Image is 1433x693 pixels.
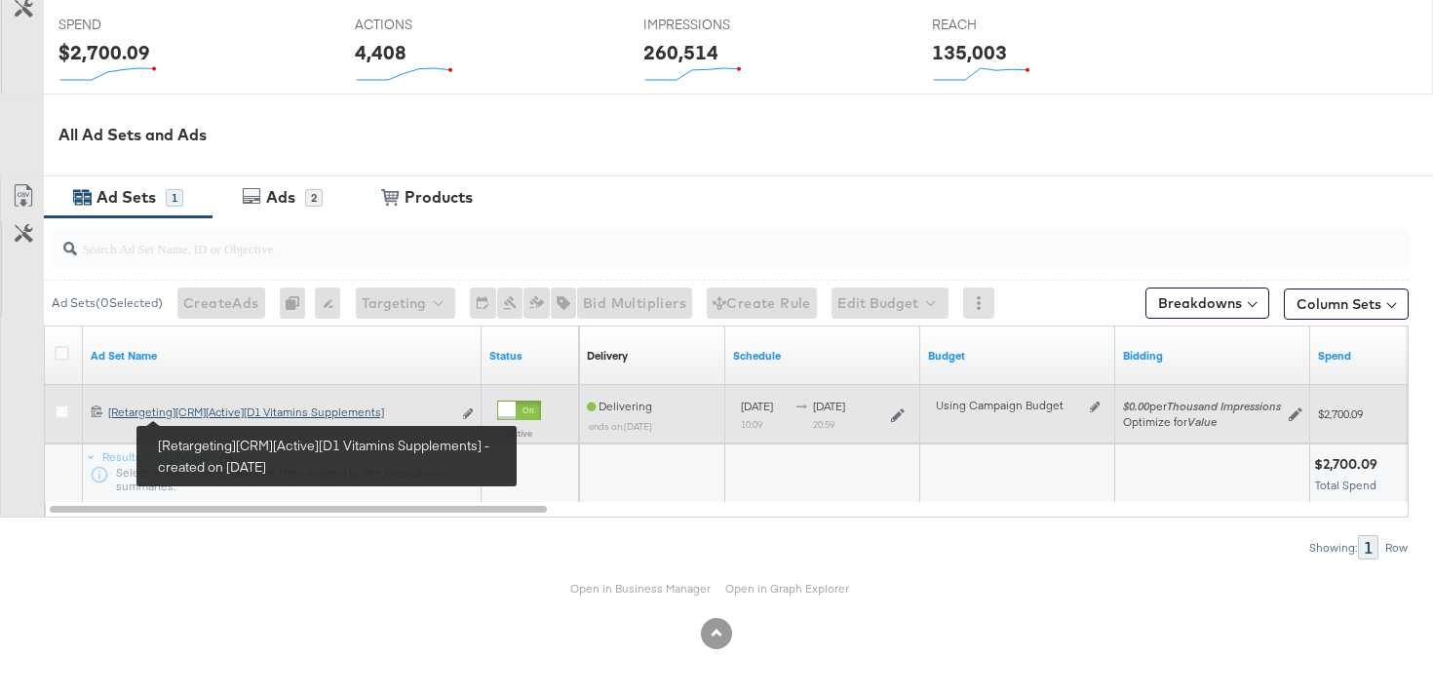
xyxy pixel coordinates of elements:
[58,16,205,34] span: SPEND
[741,399,773,413] span: [DATE]
[266,186,295,209] div: Ads
[1123,414,1281,430] div: Optimize for
[280,288,315,319] div: 0
[1123,399,1149,413] em: $0.00
[1187,414,1217,429] em: Value
[1167,399,1281,413] em: Thousand Impressions
[643,16,790,34] span: IMPRESSIONS
[813,418,834,430] sub: 20:59
[77,221,1288,259] input: Search Ad Set Name, ID or Objective
[932,16,1078,34] span: REACH
[489,348,571,364] a: Shows the current state of your Ad Set.
[589,420,652,432] sub: ends on [DATE]
[587,399,652,413] span: Delivering
[936,398,1085,413] div: Using Campaign Budget
[1315,478,1376,492] span: Total Spend
[570,581,711,596] a: Open in Business Manager
[305,189,323,207] div: 2
[725,581,849,596] a: Open in Graph Explorer
[108,404,451,420] div: [Retargeting][CRM][Active][D1 Vitamins Supplements]
[52,294,163,312] div: Ad Sets ( 0 Selected)
[97,186,156,209] div: Ad Sets
[928,348,1107,364] a: Shows the current budget of Ad Set.
[1145,288,1269,319] button: Breakdowns
[813,399,845,413] span: [DATE]
[497,427,541,440] label: Active
[643,38,718,66] div: 260,514
[932,38,1007,66] div: 135,003
[1308,541,1358,555] div: Showing:
[355,38,407,66] div: 4,408
[108,404,451,425] a: [Retargeting][CRM][Active][D1 Vitamins Supplements]
[166,189,183,207] div: 1
[741,418,762,430] sub: 10:09
[1284,289,1409,320] button: Column Sets
[405,186,473,209] div: Products
[1358,535,1378,559] div: 1
[1384,541,1409,555] div: Row
[733,348,912,364] a: Shows when your Ad Set is scheduled to deliver.
[355,16,501,34] span: ACTIONS
[587,348,628,364] div: Delivery
[587,348,628,364] a: Reflects the ability of your Ad Set to achieve delivery based on ad states, schedule and budget.
[58,124,1433,146] div: All Ad Sets and Ads
[1123,399,1281,413] span: per
[1314,455,1383,474] div: $2,700.09
[91,348,474,364] a: Your Ad Set name.
[58,38,150,66] div: $2,700.09
[1123,348,1302,364] a: Shows your bid and optimisation settings for this Ad Set.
